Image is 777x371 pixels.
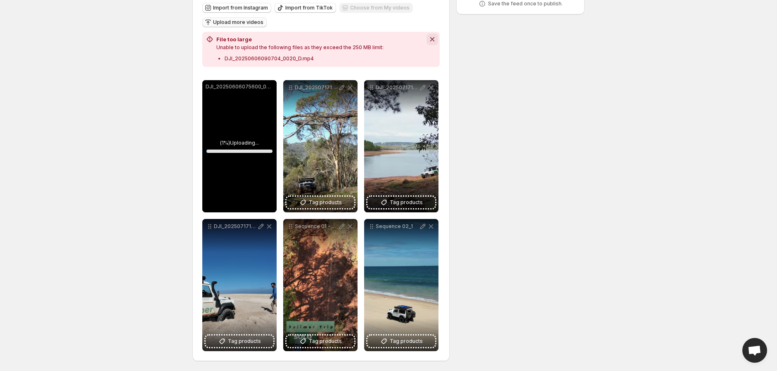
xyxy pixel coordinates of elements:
[390,198,423,207] span: Tag products
[225,55,384,62] p: DJI_20250606090704_0020_D.mp4
[275,3,336,13] button: Import from TikTok
[285,5,333,11] span: Import from TikTok
[206,83,273,90] p: DJI_20250606075600_0005_D.mp4
[213,5,268,11] span: Import from Instagram
[202,3,271,13] button: Import from Instagram
[742,338,767,363] a: Open chat
[202,219,277,351] div: DJI_20250717112707_0018_D_1Tag products
[309,198,342,207] span: Tag products
[364,80,438,212] div: DJI_20250717112707_0018_D_4Tag products
[214,223,257,230] p: DJI_20250717112707_0018_D_1
[283,80,358,212] div: DJI_20250717112707_0018_D_2Tag products
[295,223,338,230] p: Sequence 01 - 9x16
[216,35,384,43] h2: File too large
[283,219,358,351] div: Sequence 01 - 9x16Tag products
[364,219,438,351] div: Sequence 02_1Tag products
[287,197,354,208] button: Tag products
[216,44,384,51] p: Unable to upload the following files as they exceed the 250 MB limit:
[367,335,435,347] button: Tag products
[309,337,342,345] span: Tag products
[376,223,419,230] p: Sequence 02_1
[295,84,338,91] p: DJI_20250717112707_0018_D_2
[367,197,435,208] button: Tag products
[488,0,563,7] p: Save the feed once to publish.
[426,33,438,45] button: Dismiss notification
[228,337,261,345] span: Tag products
[206,335,273,347] button: Tag products
[287,335,354,347] button: Tag products
[390,337,423,345] span: Tag products
[376,84,419,91] p: DJI_20250717112707_0018_D_4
